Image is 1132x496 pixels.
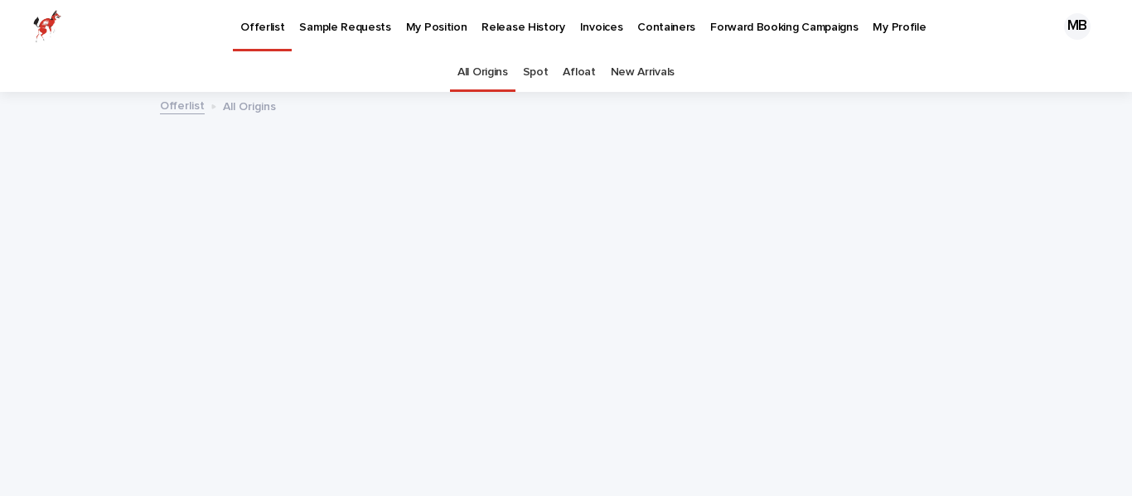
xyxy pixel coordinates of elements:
[563,53,595,92] a: Afloat
[457,53,508,92] a: All Origins
[223,96,276,114] p: All Origins
[160,95,205,114] a: Offerlist
[611,53,675,92] a: New Arrivals
[523,53,549,92] a: Spot
[33,10,61,43] img: zttTXibQQrCfv9chImQE
[1064,13,1091,40] div: MB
